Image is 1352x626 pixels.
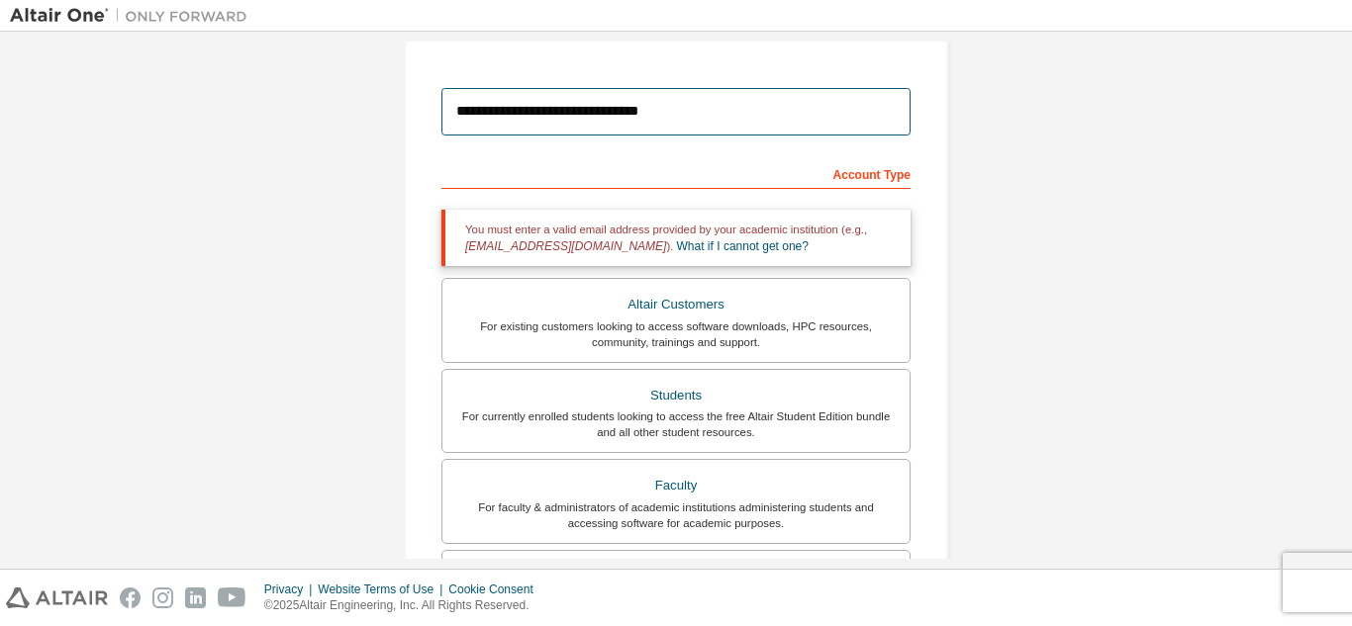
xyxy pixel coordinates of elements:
span: [EMAIL_ADDRESS][DOMAIN_NAME] [465,239,666,253]
img: Altair One [10,6,257,26]
div: Altair Customers [454,291,898,318]
a: What if I cannot get one? [677,239,809,253]
div: For currently enrolled students looking to access the free Altair Student Edition bundle and all ... [454,408,898,440]
p: © 2025 Altair Engineering, Inc. All Rights Reserved. [264,597,545,614]
img: altair_logo.svg [6,587,108,608]
img: youtube.svg [218,587,246,608]
div: Privacy [264,581,318,597]
div: Website Terms of Use [318,581,448,597]
div: Faculty [454,472,898,499]
div: For faculty & administrators of academic institutions administering students and accessing softwa... [454,499,898,531]
div: You must enter a valid email address provided by your academic institution (e.g., ). [441,210,911,266]
div: For existing customers looking to access software downloads, HPC resources, community, trainings ... [454,318,898,350]
div: Cookie Consent [448,581,544,597]
div: Account Type [441,157,911,189]
img: linkedin.svg [185,587,206,608]
div: Students [454,382,898,409]
img: instagram.svg [152,587,173,608]
img: facebook.svg [120,587,141,608]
